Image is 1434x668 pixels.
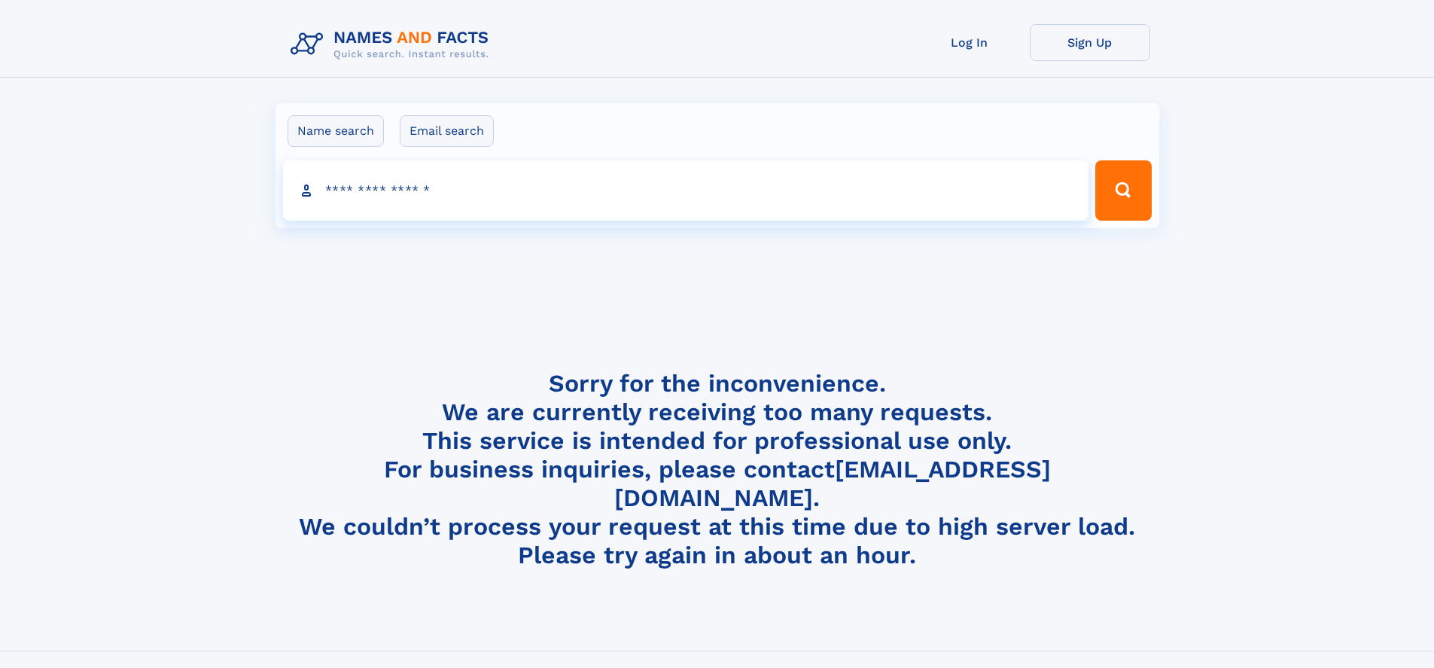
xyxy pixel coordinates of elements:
[614,455,1051,512] a: [EMAIL_ADDRESS][DOMAIN_NAME]
[1030,24,1150,61] a: Sign Up
[285,24,501,65] img: Logo Names and Facts
[288,115,384,147] label: Name search
[400,115,494,147] label: Email search
[285,369,1150,570] h4: Sorry for the inconvenience. We are currently receiving too many requests. This service is intend...
[909,24,1030,61] a: Log In
[1095,160,1151,221] button: Search Button
[283,160,1089,221] input: search input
